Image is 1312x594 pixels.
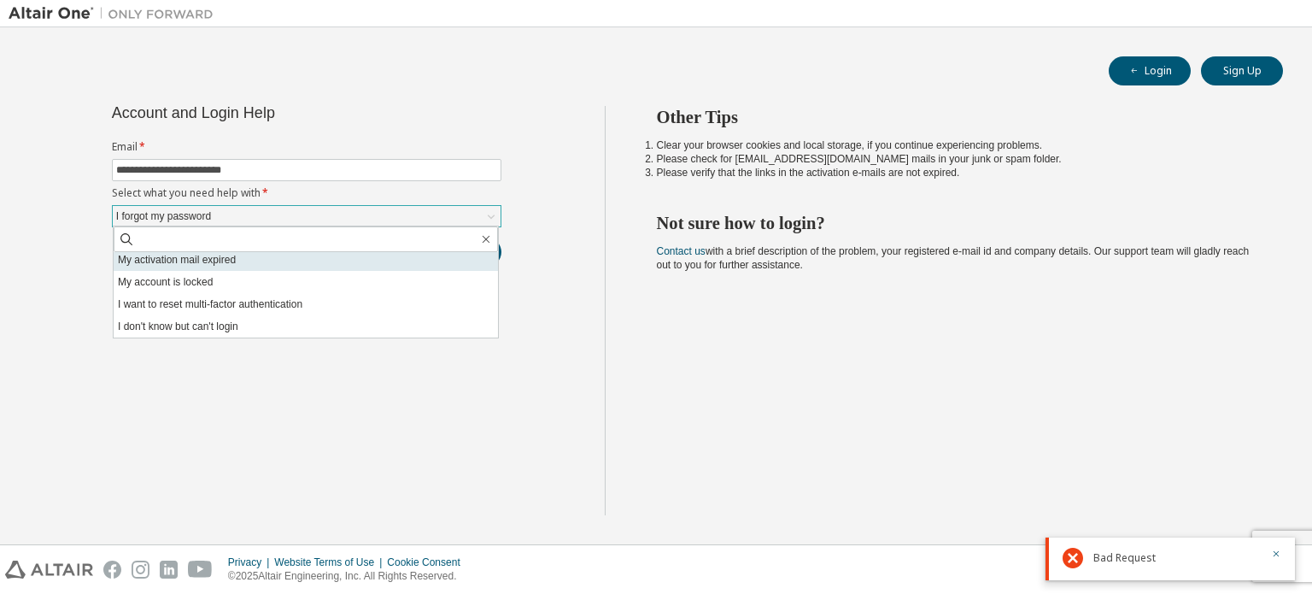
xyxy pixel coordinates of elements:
div: Cookie Consent [387,556,470,569]
img: youtube.svg [188,561,213,579]
div: I forgot my password [113,206,501,226]
img: altair_logo.svg [5,561,93,579]
p: © 2025 Altair Engineering, Inc. All Rights Reserved. [228,569,471,584]
img: instagram.svg [132,561,149,579]
div: Account and Login Help [112,106,424,120]
img: facebook.svg [103,561,121,579]
img: linkedin.svg [160,561,178,579]
a: Contact us [657,245,706,257]
div: I forgot my password [114,207,214,226]
li: My activation mail expired [114,249,498,271]
span: Bad Request [1093,551,1156,565]
h2: Not sure how to login? [657,212,1253,234]
li: Clear your browser cookies and local storage, if you continue experiencing problems. [657,138,1253,152]
li: Please verify that the links in the activation e-mails are not expired. [657,166,1253,179]
h2: Other Tips [657,106,1253,128]
li: Please check for [EMAIL_ADDRESS][DOMAIN_NAME] mails in your junk or spam folder. [657,152,1253,166]
button: Login [1109,56,1191,85]
div: Website Terms of Use [274,556,387,569]
div: Privacy [228,556,274,569]
img: Altair One [9,5,222,22]
button: Sign Up [1201,56,1283,85]
label: Email [112,140,501,154]
span: with a brief description of the problem, your registered e-mail id and company details. Our suppo... [657,245,1250,271]
label: Select what you need help with [112,186,501,200]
